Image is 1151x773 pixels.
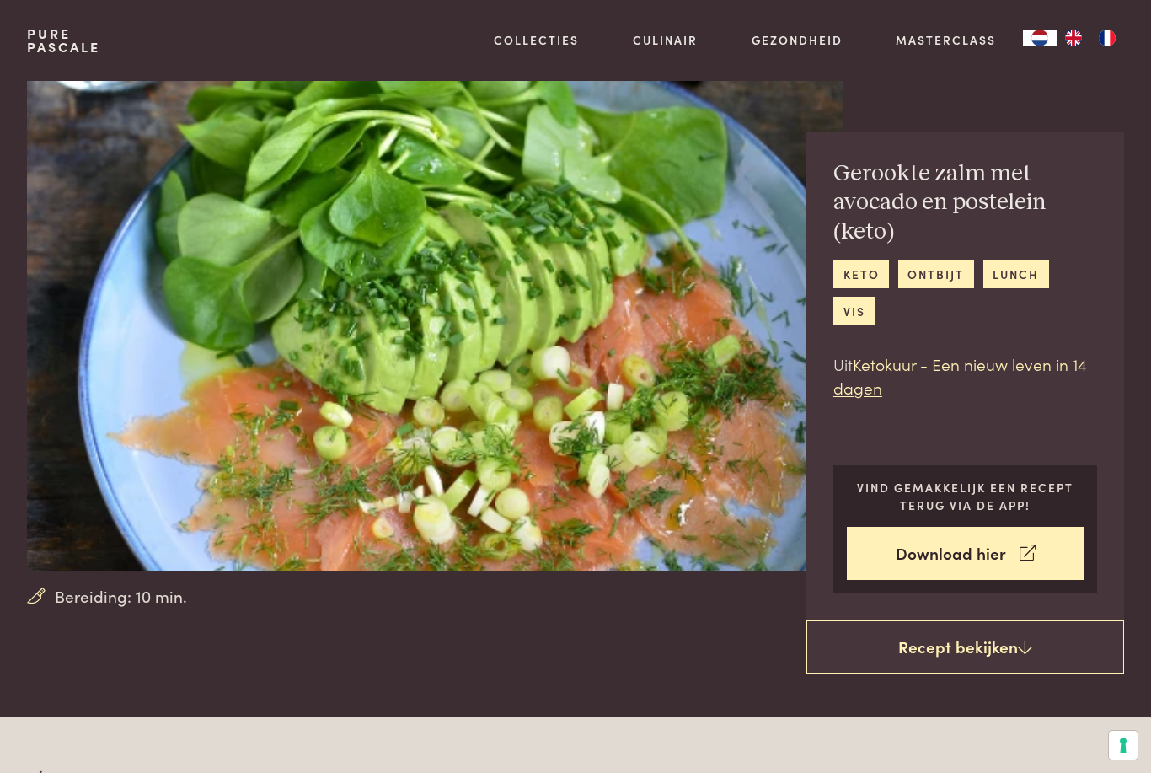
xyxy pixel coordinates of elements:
a: lunch [983,260,1049,287]
a: keto [833,260,889,287]
a: FR [1090,30,1124,46]
a: Gezondheid [752,31,843,49]
a: Download hier [847,527,1084,580]
a: Collecties [494,31,579,49]
ul: Language list [1057,30,1124,46]
p: Uit [833,352,1097,400]
a: Ketokuur - Een nieuw leven in 14 dagen [833,352,1087,400]
a: vis [833,297,875,325]
aside: Language selected: Nederlands [1023,30,1124,46]
a: Masterclass [896,31,996,49]
button: Uw voorkeuren voor toestemming voor trackingtechnologieën [1109,731,1138,760]
a: Culinair [633,31,698,49]
a: Recept bekijken [806,620,1124,674]
img: Gerookte zalm met avocado en postelein (keto) [27,81,843,571]
a: EN [1057,30,1090,46]
a: PurePascale [27,27,100,54]
span: Bereiding: 10 min. [55,584,187,609]
h2: Gerookte zalm met avocado en postelein (keto) [833,159,1097,247]
a: ontbijt [898,260,974,287]
a: NL [1023,30,1057,46]
p: Vind gemakkelijk een recept terug via de app! [847,479,1084,513]
div: Language [1023,30,1057,46]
